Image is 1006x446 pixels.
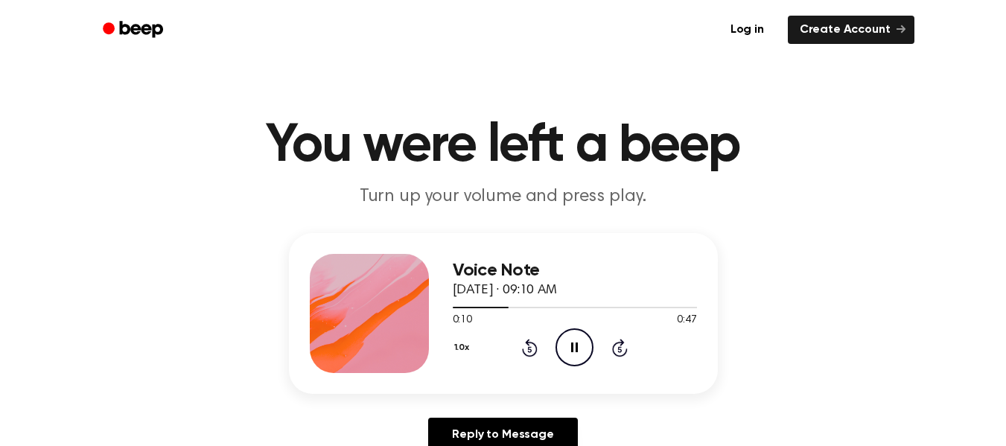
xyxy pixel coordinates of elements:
button: 1.0x [453,335,475,360]
span: 0:47 [677,313,696,328]
h1: You were left a beep [122,119,885,173]
span: 0:10 [453,313,472,328]
span: [DATE] · 09:10 AM [453,284,557,297]
h3: Voice Note [453,261,697,281]
a: Create Account [788,16,914,44]
a: Log in [716,13,779,47]
p: Turn up your volume and press play. [217,185,789,209]
a: Beep [92,16,176,45]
